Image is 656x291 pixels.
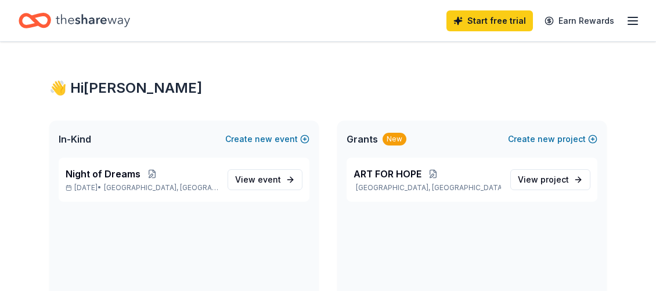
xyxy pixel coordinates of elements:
[354,183,501,192] p: [GEOGRAPHIC_DATA], [GEOGRAPHIC_DATA]
[538,10,621,31] a: Earn Rewards
[258,174,281,184] span: event
[66,167,140,181] span: Night of Dreams
[383,133,406,145] div: New
[66,183,218,192] p: [DATE] •
[255,132,272,146] span: new
[228,169,302,190] a: View event
[49,79,607,97] div: 👋 Hi [PERSON_NAME]
[510,169,590,190] a: View project
[225,132,309,146] button: Createnewevent
[59,132,91,146] span: In-Kind
[518,173,569,187] span: View
[235,173,281,187] span: View
[446,10,533,31] a: Start free trial
[354,167,421,181] span: ART FOR HOPE
[538,132,555,146] span: new
[508,132,597,146] button: Createnewproject
[540,174,569,184] span: project
[104,183,218,192] span: [GEOGRAPHIC_DATA], [GEOGRAPHIC_DATA]
[347,132,378,146] span: Grants
[19,7,130,34] a: Home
